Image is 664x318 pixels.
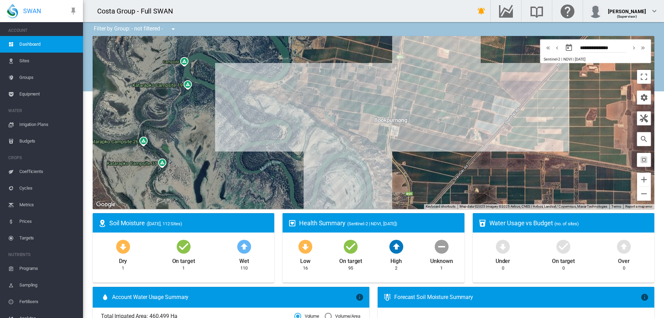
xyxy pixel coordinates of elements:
div: 16 [303,265,308,271]
md-icon: icon-chevron-double-right [639,44,647,52]
button: Toggle fullscreen view [637,70,651,84]
md-icon: icon-menu-down [169,25,177,33]
md-icon: icon-cup-water [478,219,487,227]
a: Open this area in Google Maps (opens a new window) [94,200,117,209]
span: | [DATE] [573,57,585,62]
span: (Sentinel-2 | NDVI, [DATE]) [347,221,397,226]
span: Equipment [19,86,77,102]
md-icon: icon-arrow-up-bold-circle [236,238,252,255]
span: Coefficients [19,163,77,180]
button: icon-select-all [637,153,651,167]
div: Wet [239,255,249,265]
button: icon-menu-down [166,22,180,36]
div: On target [172,255,195,265]
div: On target [552,255,575,265]
span: Sites [19,53,77,69]
md-icon: icon-cog [640,93,648,102]
div: 110 [240,265,248,271]
md-icon: icon-checkbox-marked-circle [175,238,192,255]
span: SWAN [23,7,41,15]
md-icon: icon-arrow-up-bold-circle [388,238,405,255]
md-icon: icon-information [640,293,649,301]
div: Costa Group - Full SWAN [97,6,179,16]
button: icon-cog [637,91,651,105]
span: (no. of sites) [554,221,579,226]
span: Sentinel-2 | NDVI [544,57,572,62]
div: On target [339,255,362,265]
div: [PERSON_NAME] [608,5,646,12]
span: Dashboard [19,36,77,53]
span: Prices [19,213,77,230]
div: 0 [623,265,625,271]
span: Groups [19,69,77,86]
div: 1 [182,265,185,271]
md-icon: icon-checkbox-marked-circle [555,238,572,255]
span: Programs [19,260,77,277]
span: Cycles [19,180,77,197]
md-icon: icon-map-marker-radius [98,219,107,227]
md-icon: icon-pin [69,7,77,15]
md-icon: icon-arrow-down-bold-circle [297,238,314,255]
div: Dry [119,255,127,265]
md-icon: icon-arrow-down-bold-circle [115,238,131,255]
span: Map data ©2025 Imagery ©2025 Airbus, CNES / Airbus, Landsat / Copernicus, Maxar Technologies [460,205,607,208]
button: icon-bell-ring [474,4,488,18]
md-icon: Search the knowledge base [528,7,545,15]
button: icon-chevron-right [629,44,638,52]
span: CROPS [8,152,77,163]
button: md-calendar [562,41,576,55]
span: NUTRIENTS [8,249,77,260]
md-icon: icon-chevron-left [553,44,561,52]
span: (Supervisor) [617,15,637,18]
div: 0 [562,265,565,271]
md-icon: icon-information [356,293,364,301]
span: ACCOUNT [8,25,77,36]
md-icon: Click here for help [559,7,576,15]
md-icon: icon-arrow-down-bold-circle [495,238,511,255]
div: 1 [440,265,443,271]
button: Keyboard shortcuts [426,204,455,209]
span: Targets [19,230,77,246]
md-icon: icon-checkbox-marked-circle [342,238,359,255]
span: Sampling [19,277,77,293]
div: Water Usage vs Budget [489,219,649,227]
button: icon-chevron-double-left [544,44,553,52]
button: Zoom out [637,187,651,201]
img: SWAN-Landscape-Logo-Colour-drop.png [7,4,18,18]
span: Fertilisers [19,293,77,310]
div: 1 [122,265,124,271]
md-icon: Go to the Data Hub [498,7,514,15]
div: Under [496,255,510,265]
div: Filter by Group: - not filtered - [89,22,182,36]
div: 0 [502,265,504,271]
div: Unknown [430,255,453,265]
span: Account Water Usage Summary [112,293,356,301]
button: icon-magnify [637,132,651,146]
span: WATER [8,105,77,116]
md-icon: icon-thermometer-lines [383,293,391,301]
md-icon: icon-arrow-up-bold-circle [616,238,632,255]
div: Health Summary [299,219,459,227]
md-icon: icon-chevron-down [650,7,658,15]
span: Metrics [19,197,77,213]
div: Over [618,255,630,265]
md-icon: icon-water [101,293,109,301]
button: icon-chevron-left [553,44,562,52]
span: Budgets [19,133,77,149]
md-icon: icon-minus-circle [433,238,450,255]
md-icon: icon-bell-ring [477,7,486,15]
md-icon: icon-heart-box-outline [288,219,296,227]
div: Forecast Soil Moisture Summary [394,293,640,301]
img: Google [94,200,117,209]
a: Report a map error [625,205,652,208]
md-icon: icon-chevron-double-left [544,44,552,52]
img: profile.jpg [589,4,602,18]
button: icon-chevron-double-right [638,44,647,52]
md-icon: icon-select-all [640,156,648,164]
div: 95 [348,265,353,271]
a: Terms [611,205,621,208]
md-icon: icon-magnify [640,135,648,143]
div: High [390,255,402,265]
div: 2 [395,265,397,271]
div: Soil Moisture [109,219,269,227]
